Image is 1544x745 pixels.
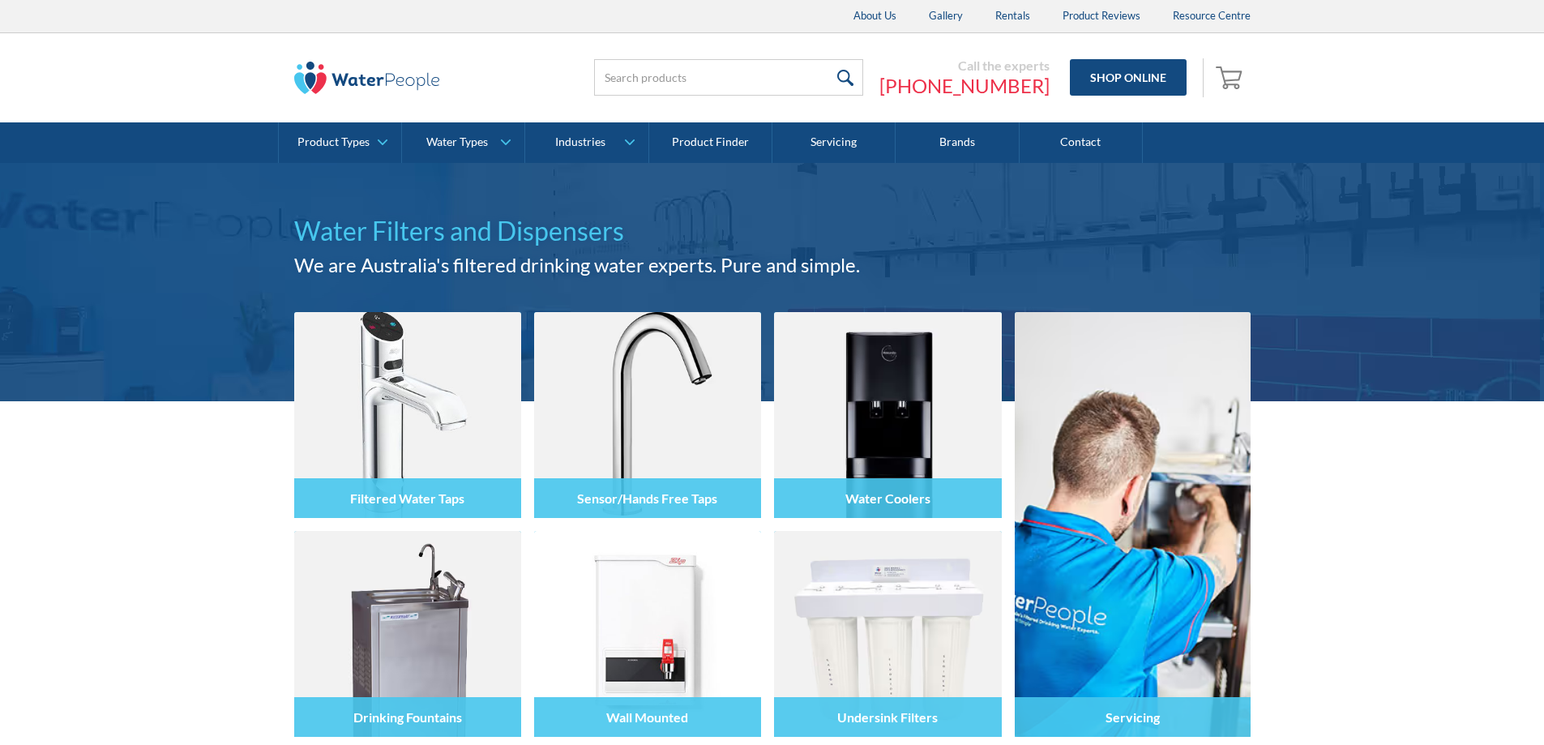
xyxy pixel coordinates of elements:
[534,531,761,737] img: Wall Mounted
[879,58,1050,74] div: Call the experts
[577,490,717,506] h4: Sensor/Hands Free Taps
[555,135,605,149] div: Industries
[594,59,863,96] input: Search products
[525,122,648,163] a: Industries
[1216,64,1247,90] img: shopping cart
[402,122,524,163] a: Water Types
[845,490,930,506] h4: Water Coolers
[294,312,521,518] img: Filtered Water Taps
[1106,709,1160,725] h4: Servicing
[1020,122,1143,163] a: Contact
[649,122,772,163] a: Product Finder
[1015,312,1251,737] a: Servicing
[774,312,1001,518] img: Water Coolers
[534,312,761,518] img: Sensor/Hands Free Taps
[279,122,401,163] a: Product Types
[1070,59,1187,96] a: Shop Online
[837,709,938,725] h4: Undersink Filters
[896,122,1019,163] a: Brands
[353,709,462,725] h4: Drinking Fountains
[297,135,370,149] div: Product Types
[294,62,440,94] img: The Water People
[774,531,1001,737] img: Undersink Filters
[772,122,896,163] a: Servicing
[294,531,521,737] img: Drinking Fountains
[426,135,488,149] div: Water Types
[606,709,688,725] h4: Wall Mounted
[879,74,1050,98] a: [PHONE_NUMBER]
[350,490,464,506] h4: Filtered Water Taps
[1212,58,1251,97] a: Open empty cart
